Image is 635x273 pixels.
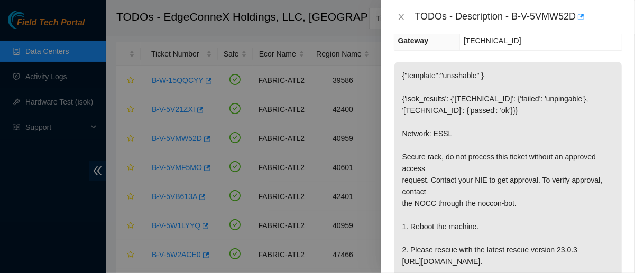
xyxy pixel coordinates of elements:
span: [TECHNICAL_ID] [464,36,521,45]
span: close [397,13,406,21]
button: Close [394,12,409,22]
div: TODOs - Description - B-V-5VMW52D [415,8,622,25]
span: Gateway [398,36,429,45]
